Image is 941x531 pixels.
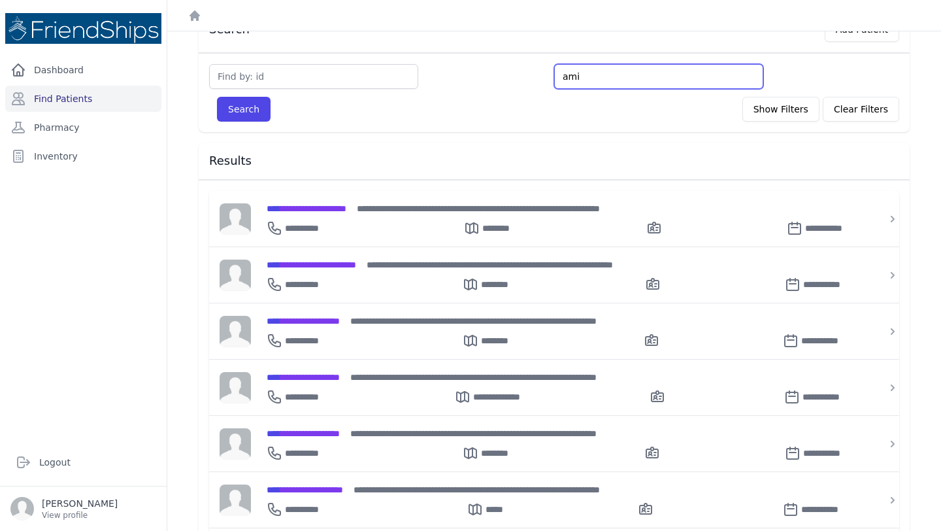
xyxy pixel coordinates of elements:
input: Find by: id [209,64,418,89]
a: Find Patients [5,86,161,112]
button: Search [217,97,271,122]
a: Inventory [5,143,161,169]
img: person-242608b1a05df3501eefc295dc1bc67a.jpg [220,428,251,460]
p: [PERSON_NAME] [42,497,118,510]
button: Show Filters [742,97,819,122]
img: person-242608b1a05df3501eefc295dc1bc67a.jpg [220,316,251,347]
img: Medical Missions EMR [5,13,161,44]
p: View profile [42,510,118,521]
input: Search by: name, government id or phone [554,64,763,89]
button: Clear Filters [823,97,899,122]
img: person-242608b1a05df3501eefc295dc1bc67a.jpg [220,260,251,291]
a: Dashboard [5,57,161,83]
img: person-242608b1a05df3501eefc295dc1bc67a.jpg [220,372,251,403]
a: Logout [10,449,156,475]
img: person-242608b1a05df3501eefc295dc1bc67a.jpg [220,485,251,516]
h3: Results [209,153,899,169]
a: [PERSON_NAME] View profile [10,497,156,521]
img: person-242608b1a05df3501eefc295dc1bc67a.jpg [220,203,251,235]
a: Pharmacy [5,114,161,141]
